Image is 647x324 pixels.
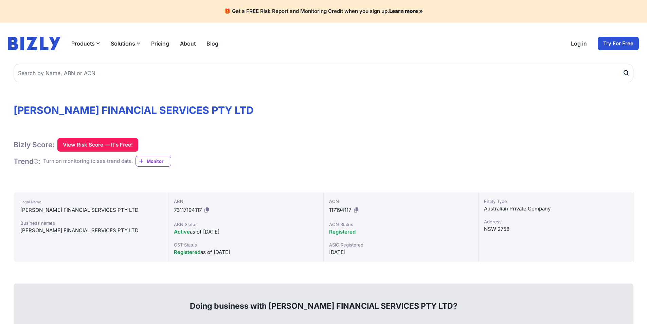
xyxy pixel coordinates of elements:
div: Business names [20,220,161,226]
div: ABN [174,198,318,205]
span: 73117194117 [174,207,202,213]
a: Learn more » [389,8,423,14]
div: ACN Status [329,221,473,228]
div: Legal Name [20,198,161,206]
div: Australian Private Company [484,205,628,213]
button: Products [71,39,100,48]
h1: Trend : [14,157,40,166]
span: Registered [174,249,200,255]
h1: Bizly Score: [14,140,55,149]
div: [DATE] [329,248,473,256]
h4: 🎁 Get a FREE Risk Report and Monitoring Credit when you sign up. [8,8,639,15]
h1: [PERSON_NAME] FINANCIAL SERVICES PTY LTD [14,104,633,116]
div: Address [484,218,628,225]
span: Active [174,228,190,235]
div: GST Status [174,241,318,248]
button: View Risk Score — It's Free! [57,138,138,152]
a: Monitor [136,156,171,167]
a: Try For Free [598,37,639,50]
a: Log in [571,39,587,48]
input: Search by Name, ABN or ACN [14,64,633,82]
span: Registered [329,228,356,235]
div: [PERSON_NAME] FINANCIAL SERVICES PTY LTD [20,226,161,235]
button: Solutions [111,39,140,48]
div: NSW 2758 [484,225,628,233]
div: ASIC Registered [329,241,473,248]
span: Monitor [147,158,171,165]
div: ACN [329,198,473,205]
span: 117194117 [329,207,351,213]
div: [PERSON_NAME] FINANCIAL SERVICES PTY LTD [20,206,161,214]
div: Turn on monitoring to see trend data. [43,157,133,165]
div: as of [DATE] [174,228,318,236]
div: Doing business with [PERSON_NAME] FINANCIAL SERVICES PTY LTD? [21,290,626,311]
a: About [180,39,196,48]
div: ABN Status [174,221,318,228]
div: Entity Type [484,198,628,205]
div: as of [DATE] [174,248,318,256]
a: Pricing [151,39,169,48]
a: Blog [206,39,218,48]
